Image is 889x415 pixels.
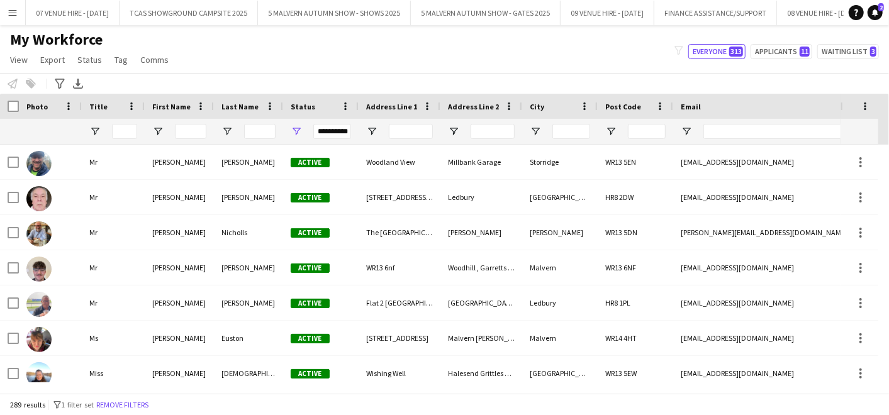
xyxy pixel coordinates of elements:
img: Adrian Pace-Bardon [26,186,52,211]
div: [DEMOGRAPHIC_DATA] [214,356,283,390]
button: 07 VENUE HIRE - [DATE] [26,1,120,25]
div: Halesend Grittles End [440,356,522,390]
span: 313 [729,47,743,57]
span: Active [291,193,330,202]
span: Active [291,369,330,379]
div: Mr [82,180,145,214]
div: [GEOGRAPHIC_DATA] [522,180,598,214]
button: FINANCE ASSISTANCE/SUPPORT [654,1,777,25]
div: WR13 5EN [598,145,673,179]
div: Ms [82,321,145,355]
span: Tag [115,54,128,65]
button: Open Filter Menu [366,126,377,137]
a: Comms [135,52,174,68]
div: Ledbury [440,180,522,214]
button: Remove filters [94,398,151,412]
div: WR13 6NF [598,250,673,285]
span: First Name [152,102,191,111]
span: Status [291,102,315,111]
div: Ledbury [522,285,598,320]
span: Photo [26,102,48,111]
div: [PERSON_NAME] [440,215,522,250]
div: Woodhill , Garretts bank, [GEOGRAPHIC_DATA] [440,250,522,285]
app-action-btn: Advanced filters [52,76,67,91]
img: Adam Greaves [26,151,52,176]
div: Euston [214,321,283,355]
span: Status [77,54,102,65]
button: Open Filter Menu [605,126,617,137]
span: 1 filter set [61,400,94,409]
div: Woodland View [359,145,440,179]
div: Mr [82,250,145,285]
div: WR13 6nf [359,250,440,285]
div: Miss [82,356,145,390]
button: 08 VENUE HIRE - [DATE] [777,1,871,25]
div: [PERSON_NAME] [145,285,214,320]
div: Storridge [522,145,598,179]
div: [PERSON_NAME] [145,321,214,355]
span: 11 [800,47,810,57]
div: [PERSON_NAME] [145,250,214,285]
div: [STREET_ADDRESS][PERSON_NAME] [359,180,440,214]
div: Flat 2 [GEOGRAPHIC_DATA] [359,285,440,320]
input: Address Line 1 Filter Input [389,124,433,139]
button: Waiting list3 [817,44,879,59]
div: Mr [82,215,145,250]
button: 5 MALVERN AUTUMN SHOW - GATES 2025 [411,1,561,25]
div: [PERSON_NAME] [214,180,283,214]
span: 3 [870,47,876,57]
div: [GEOGRAPHIC_DATA], [GEOGRAPHIC_DATA] [522,356,598,390]
a: Status [72,52,107,68]
span: Active [291,334,330,343]
span: Address Line 2 [448,102,499,111]
a: View [5,52,33,68]
div: Mr [82,145,145,179]
div: Malvern [PERSON_NAME] [440,321,522,355]
span: View [10,54,28,65]
div: Mr [82,285,145,320]
a: Export [35,52,70,68]
input: Address Line 2 Filter Input [471,124,515,139]
button: 5 MALVERN AUTUMN SHOW - SHOWS 2025 [258,1,411,25]
div: [PERSON_NAME] [145,356,214,390]
div: [PERSON_NAME] [214,285,283,320]
button: Open Filter Menu [152,126,164,137]
span: City [530,102,544,111]
span: Address Line 1 [366,102,417,111]
span: Active [291,158,330,167]
img: Alison Euston [26,327,52,352]
button: Applicants11 [751,44,812,59]
img: Alison Priest [26,362,52,387]
img: Alan Nicholls [26,221,52,246]
div: [PERSON_NAME] [145,145,214,179]
div: WR13 5DN [598,215,673,250]
span: 2 [878,3,884,11]
button: Open Filter Menu [530,126,541,137]
span: Active [291,299,330,308]
button: Open Filter Menu [221,126,233,137]
span: Export [40,54,65,65]
div: Wishing Well [359,356,440,390]
span: Title [89,102,108,111]
div: HR8 1PL [598,285,673,320]
div: [PERSON_NAME] [522,215,598,250]
button: TCAS SHOWGROUND CAMPSITE 2025 [120,1,258,25]
img: Alexander Brooks [26,292,52,317]
button: Open Filter Menu [291,126,302,137]
input: City Filter Input [552,124,590,139]
span: My Workforce [10,30,103,49]
app-action-btn: Export XLSX [70,76,86,91]
div: [GEOGRAPHIC_DATA] [440,285,522,320]
button: Open Filter Menu [89,126,101,137]
button: Open Filter Menu [448,126,459,137]
div: Nicholls [214,215,283,250]
span: Email [681,102,701,111]
div: Millbank Garage [440,145,522,179]
div: The [GEOGRAPHIC_DATA] [359,215,440,250]
a: Tag [109,52,133,68]
div: [STREET_ADDRESS] [359,321,440,355]
div: [PERSON_NAME] [145,215,214,250]
span: Post Code [605,102,641,111]
input: First Name Filter Input [175,124,206,139]
input: Last Name Filter Input [244,124,276,139]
